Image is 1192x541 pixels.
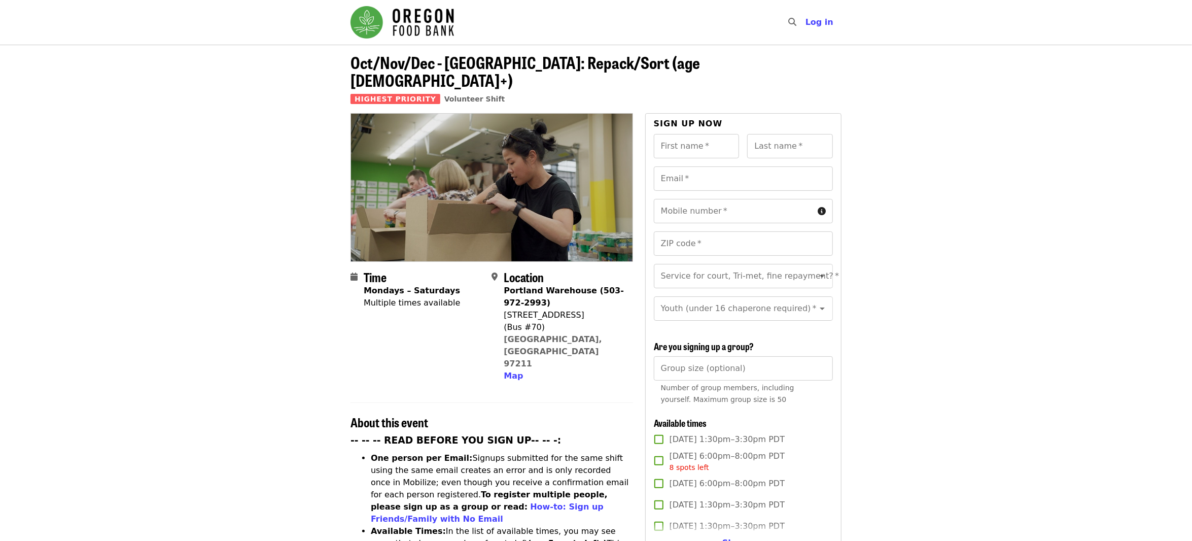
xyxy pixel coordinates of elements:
span: Location [504,268,544,286]
input: Mobile number [654,199,814,223]
input: [object Object] [654,356,833,381]
span: Log in [805,17,833,27]
strong: Mondays – Saturdays [364,286,460,295]
span: [DATE] 1:30pm–3:30pm PDT [670,433,785,446]
span: [DATE] 6:00pm–8:00pm PDT [670,450,785,473]
strong: -- -- -- READ BEFORE YOU SIGN UP-- -- -: [350,435,562,446]
button: Open [815,301,829,316]
button: Open [815,269,829,283]
a: Volunteer Shift [444,95,505,103]
span: [DATE] 6:00pm–8:00pm PDT [670,478,785,490]
span: About this event [350,413,428,431]
span: Highest Priority [350,94,440,104]
li: Signups submitted for the same shift using the same email creates an error and is only recorded o... [371,452,633,525]
span: Are you signing up a group? [654,340,754,353]
span: 8 spots left [670,463,709,471]
i: circle-info icon [818,207,826,216]
span: Oct/Nov/Dec - [GEOGRAPHIC_DATA]: Repack/Sort (age [DEMOGRAPHIC_DATA]+) [350,50,700,92]
a: How-to: Sign up Friends/Family with No Email [371,502,604,524]
input: Last name [747,134,833,158]
span: Available times [654,416,707,429]
i: search icon [788,17,796,27]
button: Log in [797,12,842,32]
input: Search [802,10,811,35]
strong: To register multiple people, please sign up as a group or read: [371,490,608,512]
strong: Portland Warehouse (503-972-2993) [504,286,624,308]
a: [GEOGRAPHIC_DATA], [GEOGRAPHIC_DATA] 97211 [504,334,602,368]
span: [DATE] 1:30pm–3:30pm PDT [670,499,785,511]
span: Sign up now [654,119,723,128]
span: Time [364,268,387,286]
i: map-marker-alt icon [492,272,498,282]
div: Multiple times available [364,297,460,309]
img: Oct/Nov/Dec - Portland: Repack/Sort (age 8+) organized by Oregon Food Bank [351,114,633,261]
input: Email [654,166,833,191]
strong: Available Times: [371,526,446,536]
strong: One person per Email: [371,453,473,463]
span: Map [504,371,523,381]
input: ZIP code [654,231,833,256]
span: [DATE] 1:30pm–3:30pm PDT [670,520,785,532]
span: Number of group members, including yourself. Maximum group size is 50 [661,384,794,403]
button: Map [504,370,523,382]
i: calendar icon [350,272,358,282]
img: Oregon Food Bank - Home [350,6,454,39]
input: First name [654,134,740,158]
div: (Bus #70) [504,321,624,333]
div: [STREET_ADDRESS] [504,309,624,321]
